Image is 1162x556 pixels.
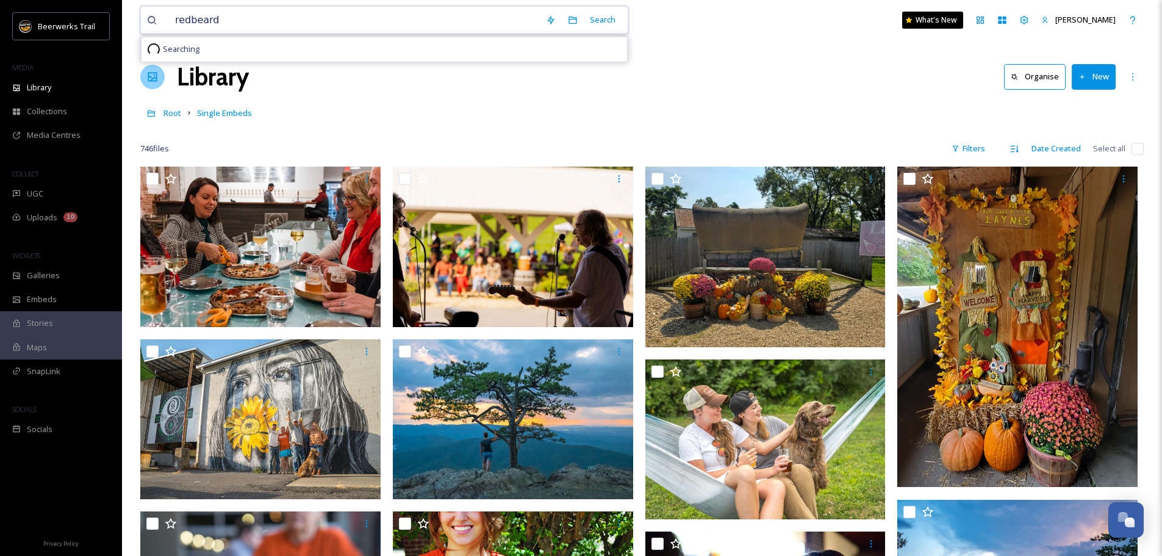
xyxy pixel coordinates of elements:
[1025,137,1087,161] div: Date Created
[197,106,252,120] a: Single Embeds
[27,424,52,435] span: Socials
[140,339,381,500] img: ext_1728658510.968932_-ZakSuhar_BeerwerksMagazine_BasicCity_054.jpg
[12,63,34,72] span: MEDIA
[169,7,540,34] input: Search your library
[1035,8,1122,32] a: [PERSON_NAME]
[27,294,57,305] span: Embeds
[12,169,38,178] span: COLLECT
[177,59,249,95] a: Library
[393,339,633,500] img: ext_1728658510.854927_-ZakSuhar_VisitStaunton_Day2_684.jpg
[1093,143,1125,154] span: Select all
[43,540,79,547] span: Privacy Policy
[393,167,633,327] img: ext_1728658740.037125_-RockbridgeVineyardBrewery_KennedyLafon.jpg
[27,212,57,223] span: Uploads
[38,21,95,32] span: Beerwerks Trail
[20,20,32,32] img: beerwerks-logo%402x.png
[163,107,181,118] span: Root
[645,167,886,347] img: ext_1728658739.951327_-LaynesCountryStore_Wagon_RockbridgeRegionalTourism.jpg
[1072,64,1116,89] button: New
[1055,14,1116,25] span: [PERSON_NAME]
[163,106,181,120] a: Root
[12,405,37,414] span: SOCIALS
[27,129,81,141] span: Media Centres
[897,167,1138,487] img: ext_1728658739.95271_-LaynesCountryStore_FallDisplay_RockbridgeRegionalTourism.jpg
[12,251,40,260] span: WIDGETS
[197,107,252,118] span: Single Embeds
[63,212,77,222] div: 10
[163,43,199,55] span: Searching
[645,359,886,520] img: ext_1728658510.729071_-ZakSuhar_BeerwerksMagazine_BasicCity_045.jpg
[140,167,381,327] img: ext_1728658740.240127_-HeliotropeBrewery_Pizza_KennedyLafon.jpg
[27,106,67,117] span: Collections
[27,342,47,353] span: Maps
[27,188,43,200] span: UGC
[945,137,991,161] div: Filters
[1004,64,1066,89] button: Organise
[27,317,53,329] span: Stories
[584,8,622,32] div: Search
[27,82,51,93] span: Library
[27,366,60,377] span: SnapLink
[43,535,79,550] a: Privacy Policy
[140,143,169,154] span: 746 file s
[1108,502,1144,538] button: Open Chat
[27,270,60,281] span: Galleries
[902,12,963,29] a: What's New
